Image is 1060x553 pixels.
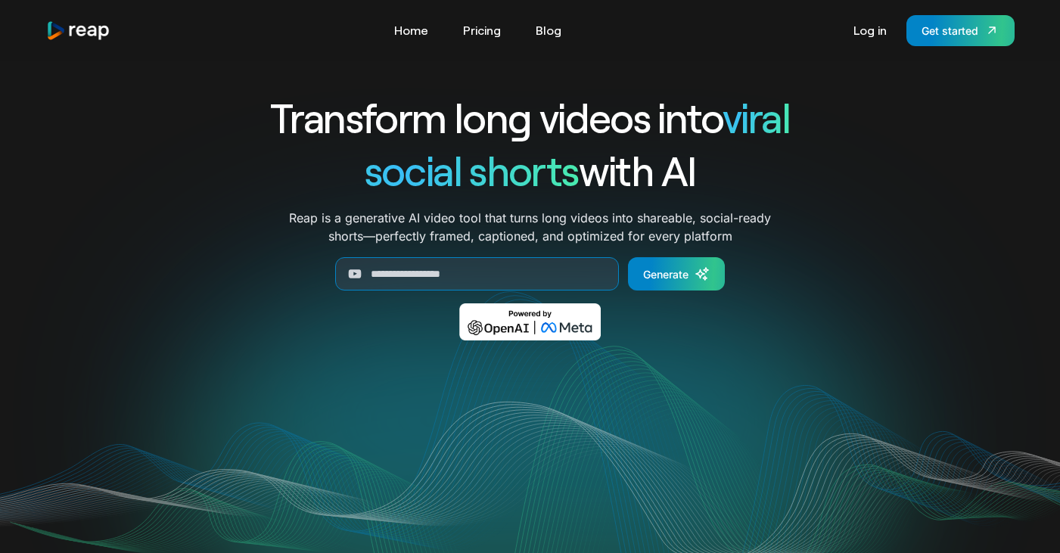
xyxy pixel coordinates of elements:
[628,257,725,290] a: Generate
[846,18,894,42] a: Log in
[922,23,978,39] div: Get started
[455,18,508,42] a: Pricing
[46,20,111,41] a: home
[723,92,790,141] span: viral
[906,15,1015,46] a: Get started
[387,18,436,42] a: Home
[216,257,845,290] form: Generate Form
[46,20,111,41] img: reap logo
[365,145,579,194] span: social shorts
[528,18,569,42] a: Blog
[216,144,845,197] h1: with AI
[643,266,689,282] div: Generate
[216,91,845,144] h1: Transform long videos into
[459,303,601,340] img: Powered by OpenAI & Meta
[289,209,771,245] p: Reap is a generative AI video tool that turns long videos into shareable, social-ready shorts—per...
